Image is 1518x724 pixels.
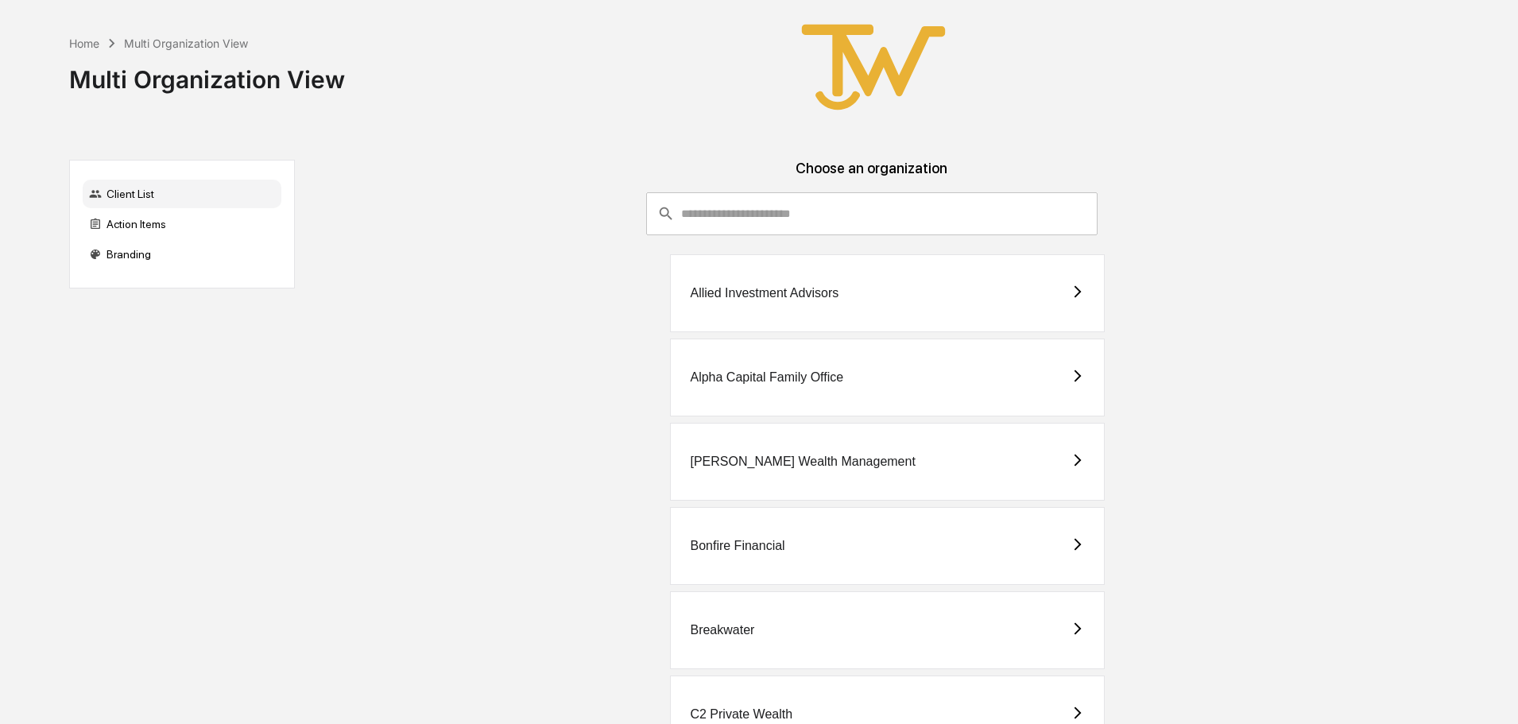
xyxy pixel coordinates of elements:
div: Action Items [83,210,281,238]
div: Choose an organization [308,160,1435,192]
div: [PERSON_NAME] Wealth Management [690,455,915,469]
div: consultant-dashboard__filter-organizations-search-bar [646,192,1098,235]
div: Branding [83,240,281,269]
div: Multi Organization View [124,37,248,50]
div: C2 Private Wealth [690,707,792,722]
div: Multi Organization View [69,52,345,94]
div: Home [69,37,99,50]
div: Client List [83,180,281,208]
img: True West [794,13,953,122]
div: Allied Investment Advisors [690,286,838,300]
div: Bonfire Financial [690,539,784,553]
div: Breakwater [690,623,754,637]
div: Alpha Capital Family Office [690,370,843,385]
